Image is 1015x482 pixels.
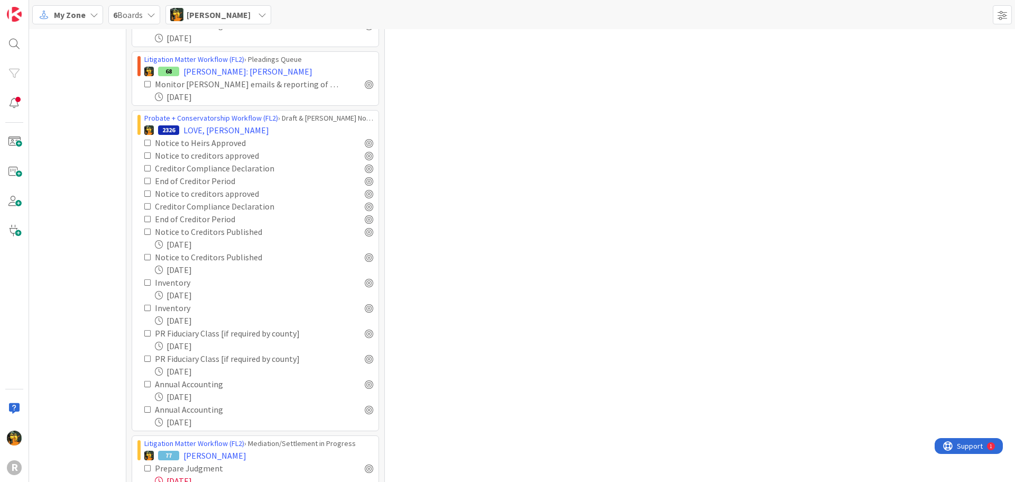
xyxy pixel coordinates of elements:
[155,238,373,251] div: [DATE]
[113,10,117,20] b: 6
[155,352,328,365] div: PR Fiduciary Class [if required by county]
[155,327,328,340] div: PR Fiduciary Class [if required by county]
[155,251,309,263] div: Notice to Creditors Published
[158,67,179,76] div: 68
[158,125,179,135] div: 2326
[155,263,373,276] div: [DATE]
[187,8,251,21] span: [PERSON_NAME]
[155,276,273,289] div: Inventory
[155,365,373,378] div: [DATE]
[155,175,296,187] div: End of Creditor Period
[158,451,179,460] div: 77
[54,8,86,21] span: My Zone
[155,78,342,90] div: Monitor [PERSON_NAME] emails & reporting of distribution of the estate - make sure money moves to...
[155,416,373,429] div: [DATE]
[155,90,373,103] div: [DATE]
[144,54,244,64] a: Litigation Matter Workflow (FL2)
[7,460,22,475] div: R
[144,125,154,135] img: MR
[144,438,373,449] div: › Mediation/Settlement in Progress
[155,200,315,213] div: Creditor Compliance Declaration
[113,8,143,21] span: Boards
[155,149,308,162] div: Notice to creditors approved
[155,32,373,44] div: [DATE]
[155,378,290,390] div: Annual Accounting
[155,390,373,403] div: [DATE]
[144,67,154,76] img: MR
[7,431,22,445] img: MR
[183,65,312,78] span: [PERSON_NAME]: [PERSON_NAME]
[22,2,48,14] span: Support
[144,451,154,460] img: MR
[55,4,58,13] div: 1
[155,403,290,416] div: Annual Accounting
[144,54,373,65] div: › Pleadings Queue
[7,7,22,22] img: Visit kanbanzone.com
[144,113,373,124] div: › Draft & [PERSON_NAME] Notices & Publication
[155,302,273,314] div: Inventory
[155,137,301,149] div: Notice to Heirs Approved
[155,213,296,225] div: End of Creditor Period
[155,314,373,327] div: [DATE]
[144,439,244,448] a: Litigation Matter Workflow (FL2)
[155,340,373,352] div: [DATE]
[183,449,246,462] span: [PERSON_NAME]
[170,8,183,21] img: MR
[155,187,308,200] div: Notice to creditors approved
[155,289,373,302] div: [DATE]
[155,225,309,238] div: Notice to Creditors Published
[183,124,269,137] span: LOVE, [PERSON_NAME]
[155,462,290,475] div: Prepare Judgment
[155,162,315,175] div: Creditor Compliance Declaration
[144,113,278,123] a: Probate + Conservatorship Workflow (FL2)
